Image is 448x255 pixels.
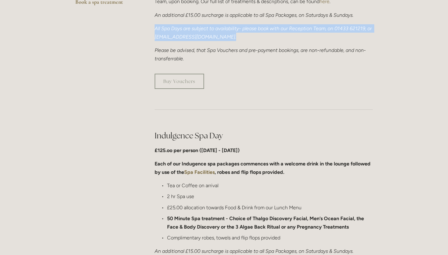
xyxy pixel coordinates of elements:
[155,161,372,175] strong: Each of our Indugence spa packages commences with a welcome drink in the lounge followed by use o...
[155,147,240,153] strong: £125.oo per person ([DATE] - [DATE])
[167,192,373,201] p: 2 hr Spa use
[155,47,366,62] em: Please be advised, that Spa Vouchers and pre-payment bookings, are non-refundable, and non-transf...
[167,234,373,242] p: Complimentary robes, towels and flip flops provided
[167,203,373,212] p: £25.00 allocation towards Food & Drink from our Lunch Menu
[155,130,373,141] h2: Indulgence Spa Day
[155,74,204,89] a: Buy Vouchers
[167,216,365,230] strong: 50 Minute Spa treatment - Choice of Thalgo Discovery Facial, Men’s Ocean Facial, the Face & Body ...
[155,248,353,254] em: An additional £15.00 surcharge is applicable to all Spa Packages, on Saturdays & Sundays.
[215,169,284,175] strong: , robes and flip flops provided.
[155,25,373,40] em: All Spa Days are subject to availability- please book with our Reception Team, on 01433 621219, o...
[167,181,373,190] p: Tea or Coffee on arrival
[184,169,215,175] a: Spa Facilities
[155,12,353,18] em: An additional £15.00 surcharge is applicable to all Spa Packages, on Saturdays & Sundays.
